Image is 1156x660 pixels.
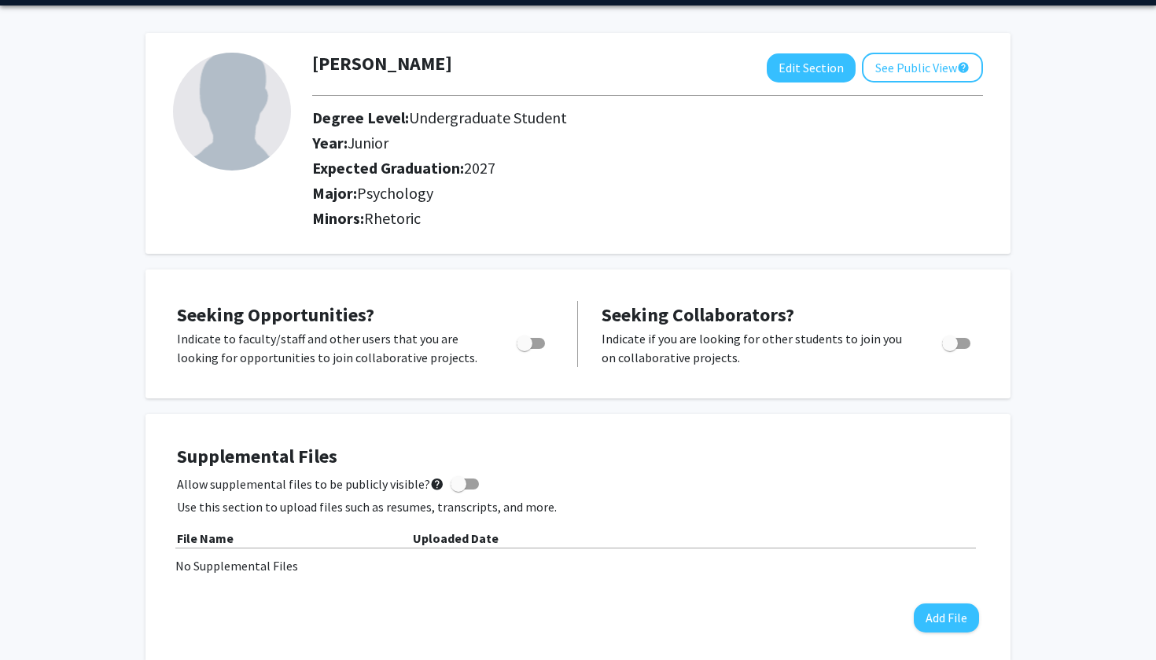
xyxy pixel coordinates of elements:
span: Seeking Opportunities? [177,302,374,327]
button: Edit Section [767,53,856,82]
div: Toggle [936,329,979,353]
h1: [PERSON_NAME] [312,53,452,75]
mat-icon: help [957,58,970,77]
span: Psychology [357,183,433,203]
h2: Expected Graduation: [312,159,874,178]
span: 2027 [464,158,495,178]
h2: Minors: [312,209,983,228]
span: Seeking Collaborators? [602,302,794,327]
span: Junior [348,133,388,152]
span: Undergraduate Student [409,108,567,127]
p: Indicate if you are looking for other students to join you on collaborative projects. [602,329,912,367]
b: Uploaded Date [413,530,499,546]
button: See Public View [862,53,983,82]
h2: Major: [312,184,983,203]
div: Toggle [510,329,554,353]
h4: Supplemental Files [177,445,979,468]
p: Use this section to upload files such as resumes, transcripts, and more. [177,497,979,516]
button: Add File [914,603,979,632]
p: Indicate to faculty/staff and other users that you are looking for opportunities to join collabor... [177,329,487,367]
iframe: Chat [12,589,67,648]
span: Rhetoric [364,208,421,228]
span: Allow supplemental files to be publicly visible? [177,475,444,493]
h2: Year: [312,134,874,152]
div: No Supplemental Files [175,556,981,575]
h2: Degree Level: [312,108,874,127]
b: File Name [177,530,234,546]
img: Profile Picture [173,53,291,170]
mat-icon: help [430,475,444,493]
